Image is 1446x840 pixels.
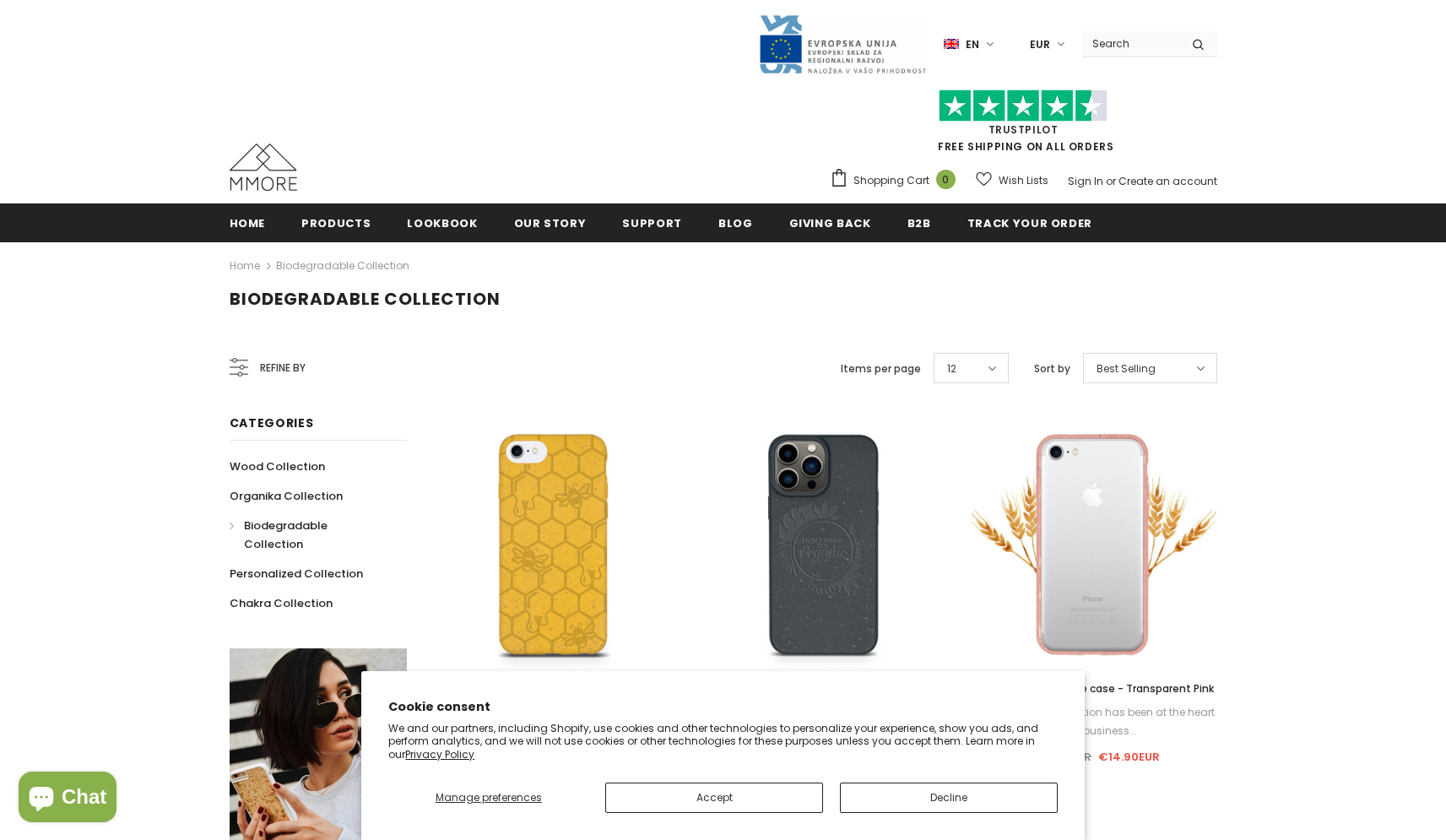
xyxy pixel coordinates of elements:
span: or [1106,174,1116,188]
a: Biodegradable Collection [276,258,409,273]
span: Manage preferences [436,790,542,805]
span: Biodegradable Collection [244,518,328,552]
inbox-online-store-chat: Shopify online store chat [14,772,122,826]
a: Wish Lists [976,165,1048,195]
span: 12 [947,360,956,377]
span: Track your order [967,215,1092,231]
button: Decline [840,783,1058,813]
a: Products [301,203,371,241]
span: Shopping Cart [853,172,929,189]
span: Organika Collection [230,488,343,504]
a: Create an account [1118,174,1217,188]
button: Manage preferences [388,783,588,813]
span: Categories [230,415,314,431]
span: Chakra Collection [230,595,333,611]
label: Items per page [841,360,921,377]
span: FREE SHIPPING ON ALL ORDERS [830,97,1217,154]
a: Trustpilot [988,122,1059,137]
span: EUR [1030,36,1050,53]
a: Wood Collection [230,452,325,481]
a: Blog [718,203,753,241]
span: en [966,36,979,53]
span: Refine by [260,359,306,377]
a: Our Story [514,203,587,241]
span: B2B [907,215,931,231]
a: Track your order [967,203,1092,241]
a: Privacy Policy [405,747,474,761]
span: Blog [718,215,753,231]
a: Sign In [1068,174,1103,188]
span: Wood Collection [230,458,325,474]
span: Wish Lists [999,172,1048,189]
img: i-lang-1.png [944,37,959,51]
span: Best Selling [1097,360,1156,377]
a: support [622,203,682,241]
a: Personalized Collection [230,559,363,588]
span: Giving back [789,215,871,231]
span: Our Story [514,215,587,231]
a: Organika Collection [230,481,343,511]
input: Search Site [1082,31,1179,56]
span: Home [230,215,266,231]
a: Home [230,203,266,241]
span: Products [301,215,371,231]
a: Giving back [789,203,871,241]
div: Environmental protection has been at the heart of our business... [972,703,1216,740]
span: Lookbook [407,215,477,231]
p: We and our partners, including Shopify, use cookies and other technologies to personalize your ex... [388,722,1058,761]
a: Chakra Collection [230,588,333,618]
a: Biodegradable Collection [230,511,388,559]
span: 0 [936,170,956,189]
a: Home [230,256,260,276]
img: Trust Pilot Stars [939,89,1108,122]
img: MMORE Cases [230,144,297,191]
span: Biodegradable Collection [230,287,501,311]
span: support [622,215,682,231]
a: Javni Razpis [758,36,927,51]
a: B2B [907,203,931,241]
img: Javni Razpis [758,14,927,75]
label: Sort by [1034,360,1070,377]
span: €14.90EUR [1098,749,1160,765]
button: Accept [605,783,823,813]
a: Biodegradable phone case - Transparent Pink [972,680,1216,698]
span: Personalized Collection [230,566,363,582]
h2: Cookie consent [388,698,1058,716]
a: Shopping Cart 0 [830,168,964,193]
a: Lookbook [407,203,477,241]
span: Biodegradable phone case - Transparent Pink [975,681,1214,696]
